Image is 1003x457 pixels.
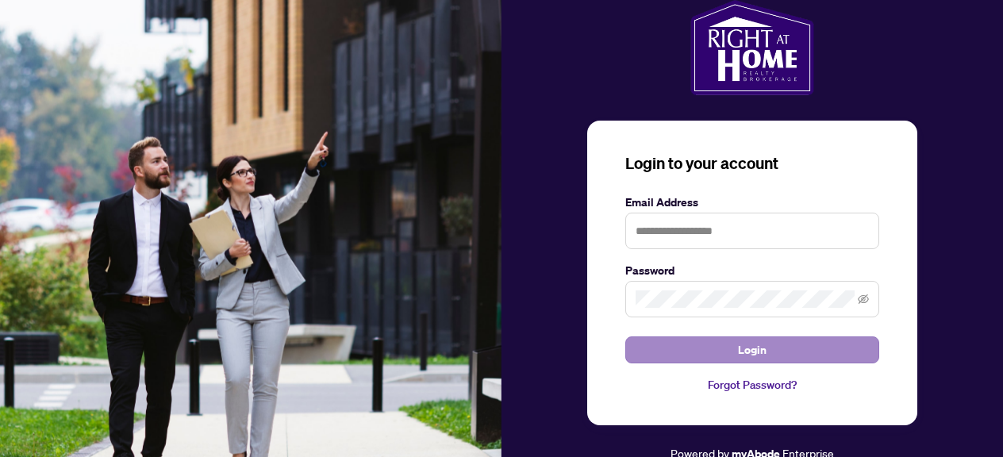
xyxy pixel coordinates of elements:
[625,194,879,211] label: Email Address
[858,294,869,305] span: eye-invisible
[625,262,879,279] label: Password
[738,337,767,363] span: Login
[625,376,879,394] a: Forgot Password?
[625,336,879,363] button: Login
[625,152,879,175] h3: Login to your account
